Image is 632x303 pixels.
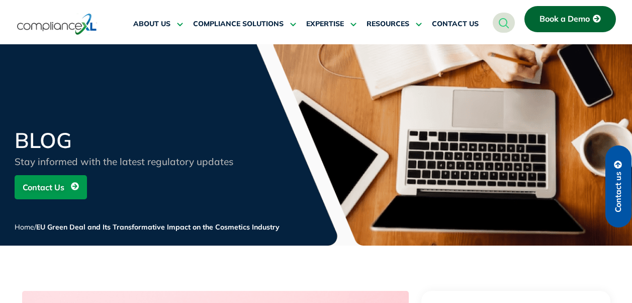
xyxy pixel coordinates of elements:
span: Contact Us [23,178,64,197]
span: ABOUT US [133,20,170,29]
a: Book a Demo [524,6,616,32]
a: COMPLIANCE SOLUTIONS [193,12,296,36]
span: COMPLIANCE SOLUTIONS [193,20,284,29]
span: Contact us [614,172,623,212]
span: RESOURCES [367,20,409,29]
img: logo-one.svg [17,13,97,36]
a: Contact us [605,145,631,228]
a: navsearch-button [493,13,515,33]
a: CONTACT US [432,12,479,36]
a: ABOUT US [133,12,183,36]
h2: BLOG [15,130,256,151]
span: / [15,222,280,232]
a: RESOURCES [367,12,422,36]
span: CONTACT US [432,20,479,29]
span: EXPERTISE [306,20,344,29]
a: Contact Us [15,175,87,199]
a: EXPERTISE [306,12,356,36]
span: Book a Demo [539,15,590,24]
a: Home [15,222,34,232]
span: EU Green Deal and Its Transformative Impact on the Cosmetics Industry [36,222,280,232]
span: Stay informed with the latest regulatory updates [15,156,233,168]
